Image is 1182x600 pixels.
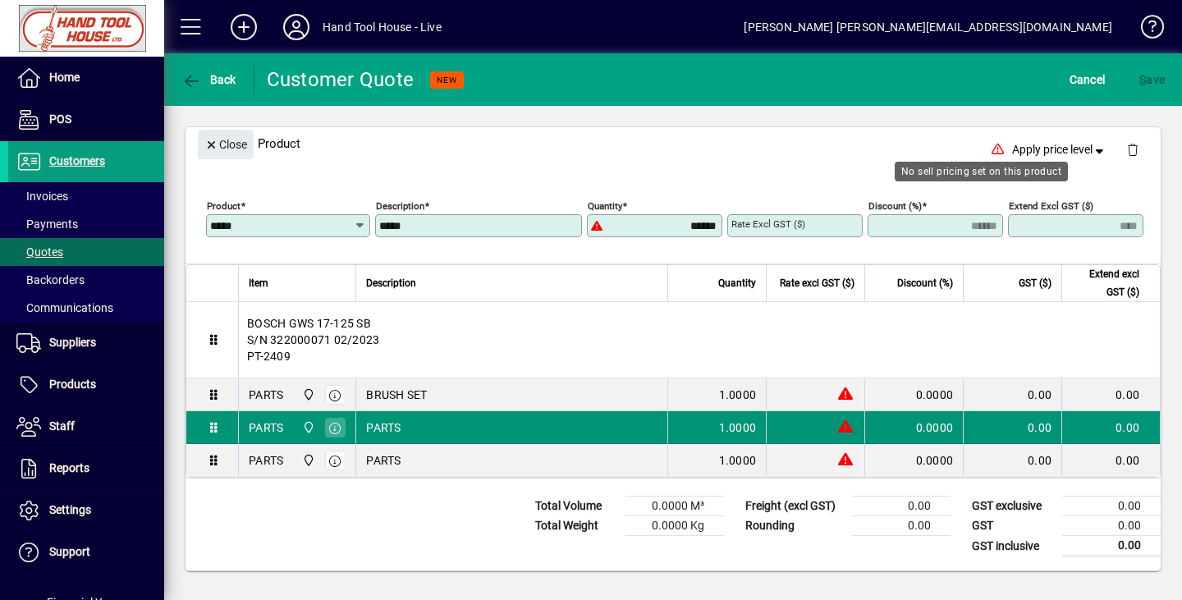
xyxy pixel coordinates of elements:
td: GST inclusive [964,536,1062,556]
td: 0.0000 [864,411,963,444]
a: Communications [8,294,164,322]
td: 0.00 [1062,536,1161,556]
span: Communications [16,301,113,314]
td: 0.00 [963,378,1061,411]
mat-label: Discount (%) [868,200,922,212]
span: BRUSH SET [366,387,427,403]
a: Support [8,532,164,573]
span: POS [49,112,71,126]
td: 0.00 [1061,378,1160,411]
span: Quotes [16,245,63,259]
a: Knowledge Base [1129,3,1161,57]
span: Quantity [718,274,756,292]
app-page-header-button: Delete [1113,142,1152,157]
span: Products [49,378,96,391]
app-page-header-button: Back [164,65,254,94]
button: Save [1135,65,1169,94]
div: Customer Quote [267,66,415,93]
div: PARTS [249,452,283,469]
span: Reports [49,461,89,474]
span: S [1139,73,1146,86]
mat-label: Product [207,200,241,212]
a: Products [8,364,164,405]
span: Home [49,71,80,84]
span: Back [181,73,236,86]
td: Total Volume [527,497,625,516]
a: Suppliers [8,323,164,364]
td: 0.00 [1061,444,1160,477]
a: Backorders [8,266,164,294]
a: Reports [8,448,164,489]
div: PARTS [249,419,283,436]
a: Payments [8,210,164,238]
span: Extend excl GST ($) [1072,265,1139,301]
span: Suppliers [49,336,96,349]
a: Staff [8,406,164,447]
span: Apply price level [1012,141,1107,158]
app-page-header-button: Close [194,136,258,151]
td: 0.00 [1062,497,1161,516]
td: 0.0000 M³ [625,497,724,516]
mat-label: Rate excl GST ($) [731,218,805,230]
a: POS [8,99,164,140]
td: 0.0000 [864,378,963,411]
div: [PERSON_NAME] [PERSON_NAME][EMAIL_ADDRESS][DOMAIN_NAME] [744,14,1112,40]
a: Settings [8,490,164,531]
td: 0.00 [852,497,951,516]
span: Rate excl GST ($) [780,274,854,292]
td: Total Weight [527,516,625,536]
span: Item [249,274,268,292]
button: Cancel [1065,65,1110,94]
td: GST exclusive [964,497,1062,516]
span: Backorders [16,273,85,286]
div: No sell pricing set on this product [895,162,1068,181]
td: Freight (excl GST) [737,497,852,516]
span: Cancel [1070,66,1106,93]
span: Settings [49,503,91,516]
button: Back [177,65,241,94]
mat-label: Description [376,200,424,212]
span: Staff [49,419,75,433]
td: GST [964,516,1062,536]
span: Discount (%) [897,274,953,292]
button: Apply price level [1006,135,1114,165]
button: Add [218,12,270,42]
button: Close [198,130,254,159]
span: Frankton [298,419,317,437]
button: Delete [1113,130,1152,169]
div: BOSCH GWS 17-125 SB S/N 322000071 02/2023 PT-2409 [239,302,1160,378]
span: Frankton [298,386,317,404]
span: 1.0000 [719,387,757,403]
a: Invoices [8,182,164,210]
mat-label: Quantity [588,200,622,212]
a: Home [8,57,164,98]
td: 0.00 [963,444,1061,477]
span: Customers [49,154,105,167]
span: Frankton [298,451,317,469]
span: Close [204,131,247,158]
a: Quotes [8,238,164,266]
div: Hand Tool House - Live [323,14,442,40]
span: PARTS [366,452,401,469]
span: Description [366,274,416,292]
span: ave [1139,66,1165,93]
td: 0.00 [963,411,1061,444]
td: 0.0000 Kg [625,516,724,536]
td: 0.00 [1062,516,1161,536]
td: Rounding [737,516,852,536]
td: 0.00 [852,516,951,536]
mat-label: Extend excl GST ($) [1009,200,1093,212]
div: PARTS [249,387,283,403]
span: GST ($) [1019,274,1051,292]
button: Profile [270,12,323,42]
span: Payments [16,218,78,231]
span: NEW [437,75,457,85]
span: PARTS [366,419,401,436]
span: 1.0000 [719,452,757,469]
span: 1.0000 [719,419,757,436]
td: 0.0000 [864,444,963,477]
td: 0.00 [1061,411,1160,444]
div: Product [186,113,1161,173]
span: Support [49,545,90,558]
span: Invoices [16,190,68,203]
